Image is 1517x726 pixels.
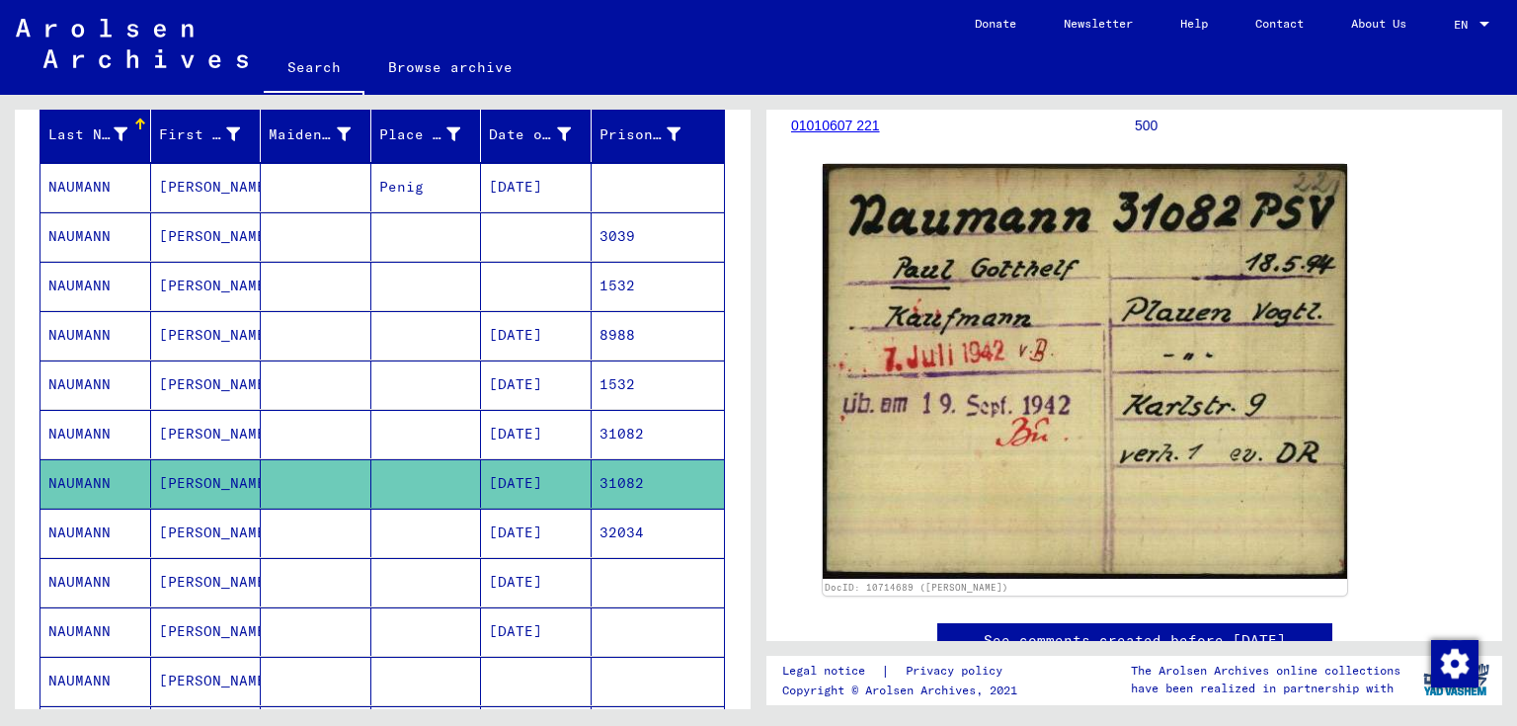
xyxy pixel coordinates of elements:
[151,459,262,508] mat-cell: [PERSON_NAME]
[1430,639,1477,686] div: Change consent
[1135,116,1477,136] p: 500
[159,124,241,145] div: First Name
[264,43,364,95] a: Search
[40,107,151,162] mat-header-cell: Last Name
[592,361,725,409] mat-cell: 1532
[151,657,262,705] mat-cell: [PERSON_NAME]
[379,124,461,145] div: Place of Birth
[371,163,482,211] mat-cell: Penig
[481,607,592,656] mat-cell: [DATE]
[481,361,592,409] mat-cell: [DATE]
[40,459,151,508] mat-cell: NAUMANN
[1454,18,1476,32] span: EN
[1419,655,1493,704] img: yv_logo.png
[791,118,880,133] a: 01010607 221
[489,124,571,145] div: Date of Birth
[364,43,536,91] a: Browse archive
[599,124,681,145] div: Prisoner #
[261,107,371,162] mat-header-cell: Maiden Name
[16,19,248,68] img: Arolsen_neg.svg
[40,212,151,261] mat-cell: NAUMANN
[48,124,127,145] div: Last Name
[151,558,262,606] mat-cell: [PERSON_NAME]
[481,509,592,557] mat-cell: [DATE]
[379,119,486,150] div: Place of Birth
[592,459,725,508] mat-cell: 31082
[481,459,592,508] mat-cell: [DATE]
[40,558,151,606] mat-cell: NAUMANN
[481,163,592,211] mat-cell: [DATE]
[40,262,151,310] mat-cell: NAUMANN
[481,107,592,162] mat-header-cell: Date of Birth
[151,311,262,360] mat-cell: [PERSON_NAME]
[151,107,262,162] mat-header-cell: First Name
[592,262,725,310] mat-cell: 1532
[151,607,262,656] mat-cell: [PERSON_NAME]
[481,558,592,606] mat-cell: [DATE]
[151,509,262,557] mat-cell: [PERSON_NAME]
[40,509,151,557] mat-cell: NAUMANN
[40,163,151,211] mat-cell: NAUMANN
[40,657,151,705] mat-cell: NAUMANN
[151,262,262,310] mat-cell: [PERSON_NAME]
[40,361,151,409] mat-cell: NAUMANN
[48,119,152,150] div: Last Name
[782,682,1026,699] p: Copyright © Arolsen Archives, 2021
[159,119,266,150] div: First Name
[782,661,1026,682] div: |
[40,410,151,458] mat-cell: NAUMANN
[481,410,592,458] mat-cell: [DATE]
[40,607,151,656] mat-cell: NAUMANN
[592,410,725,458] mat-cell: 31082
[269,119,375,150] div: Maiden Name
[151,361,262,409] mat-cell: [PERSON_NAME]
[592,107,725,162] mat-header-cell: Prisoner #
[1431,640,1478,687] img: Change consent
[269,124,351,145] div: Maiden Name
[371,107,482,162] mat-header-cell: Place of Birth
[592,509,725,557] mat-cell: 32034
[825,582,1008,593] a: DocID: 10714689 ([PERSON_NAME])
[481,311,592,360] mat-cell: [DATE]
[1131,662,1400,680] p: The Arolsen Archives online collections
[823,164,1347,579] img: 001.jpg
[151,212,262,261] mat-cell: [PERSON_NAME]
[489,119,596,150] div: Date of Birth
[151,163,262,211] mat-cell: [PERSON_NAME]
[984,630,1286,651] a: See comments created before [DATE]
[599,119,706,150] div: Prisoner #
[890,661,1026,682] a: Privacy policy
[40,311,151,360] mat-cell: NAUMANN
[592,311,725,360] mat-cell: 8988
[592,212,725,261] mat-cell: 3039
[151,410,262,458] mat-cell: [PERSON_NAME]
[1131,680,1400,697] p: have been realized in partnership with
[782,661,881,682] a: Legal notice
